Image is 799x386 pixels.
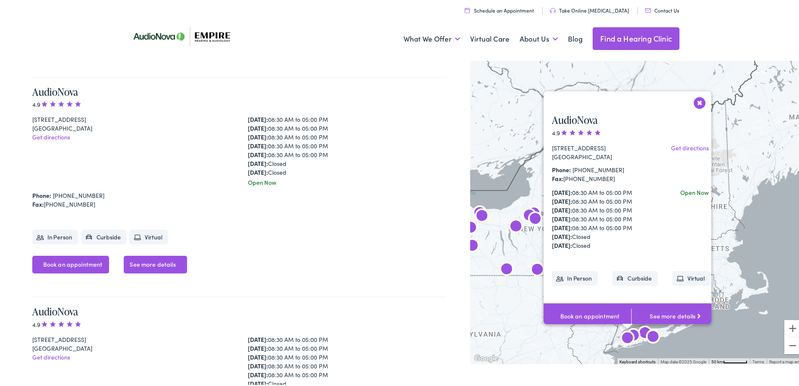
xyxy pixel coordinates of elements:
[461,217,481,237] div: AudioNova
[552,173,563,181] strong: Fax:
[552,222,572,230] strong: [DATE]:
[550,6,556,11] img: utility icon
[472,352,500,362] img: Google
[248,333,268,342] strong: [DATE]:
[130,228,168,243] li: Virtual
[631,302,719,328] a: See more details
[248,158,268,166] strong: [DATE]:
[552,269,598,284] li: In Person
[248,149,268,157] strong: [DATE]:
[525,208,545,228] div: AudioNova
[465,6,470,11] img: utility icon
[552,111,598,125] a: AudioNova
[544,302,631,328] a: Book an appointment
[709,357,750,362] button: Map Scale: 50 km per 54 pixels
[672,269,711,284] li: Virtual
[248,369,268,377] strong: [DATE]:
[612,269,658,284] li: Curbside
[519,205,539,225] div: AudioNova
[568,22,583,53] a: Blog
[248,131,268,139] strong: [DATE]:
[645,5,679,12] a: Contact Us
[643,326,663,346] div: Empire Hearing &#038; Audiology by AudioNova
[552,186,647,248] div: 08:30 AM to 05:00 PM 08:30 AM to 05:00 PM 08:30 AM to 05:00 PM 08:30 AM to 05:00 PM 08:30 AM to 0...
[248,113,447,175] div: 08:30 AM to 05:00 PM 08:30 AM to 05:00 PM 08:30 AM to 05:00 PM 08:30 AM to 05:00 PM 08:30 AM to 0...
[248,140,268,148] strong: [DATE]:
[32,318,82,327] span: 4.9
[32,122,232,131] div: [GEOGRAPHIC_DATA]
[472,205,492,225] div: AudioNova
[32,303,78,317] a: AudioNova
[552,239,572,248] strong: [DATE]:
[462,235,482,255] div: AudioNova
[550,5,629,12] a: Take Online [MEDICAL_DATA]
[661,358,706,362] span: Map data ©2025 Google
[248,378,268,386] strong: [DATE]:
[32,131,70,139] a: Get directions
[248,351,268,360] strong: [DATE]:
[619,357,656,363] button: Keyboard shortcuts
[711,358,723,362] span: 50 km
[552,164,571,172] strong: Phone:
[593,26,679,48] a: Find a Hearing Clinic
[527,259,547,279] div: AudioNova
[506,215,526,236] div: AudioNova
[470,22,510,53] a: Virtual Care
[248,342,268,351] strong: [DATE]:
[32,198,447,207] div: [PHONE_NUMBER]
[520,22,558,53] a: About Us
[617,327,638,347] div: AudioNova
[248,122,268,131] strong: [DATE]:
[53,189,104,198] a: [PHONE_NUMBER]
[552,204,572,213] strong: [DATE]:
[472,352,500,362] a: Open this area in Google Maps (opens a new window)
[248,360,268,368] strong: [DATE]:
[671,142,709,150] a: Get directions
[680,186,709,195] div: Open Now
[470,202,490,222] div: AudioNova
[552,231,572,239] strong: [DATE]:
[32,189,51,198] strong: Phone:
[32,254,109,272] a: Book an appointment
[552,151,647,160] div: [GEOGRAPHIC_DATA]
[248,113,268,122] strong: [DATE]:
[552,142,647,151] div: [STREET_ADDRESS]
[552,186,572,195] strong: [DATE]:
[32,98,82,107] span: 4.9
[497,258,517,278] div: Empire Hearing &#038; Audiology by AudioNova
[81,228,127,243] li: Curbside
[524,202,544,223] div: Empire Hearing &#038; Audiology by AudioNova
[552,195,572,204] strong: [DATE]:
[124,254,187,272] a: See more details
[552,127,602,135] span: 4.9
[403,22,460,53] a: What We Offer
[32,351,70,360] a: Get directions
[692,94,707,108] button: Close
[32,83,78,97] a: AudioNova
[645,7,651,11] img: utility icon
[573,164,624,172] a: [PHONE_NUMBER]
[32,228,78,243] li: In Person
[552,213,572,221] strong: [DATE]:
[752,358,764,362] a: Terms
[32,342,232,351] div: [GEOGRAPHIC_DATA]
[465,5,534,12] a: Schedule an Appointment
[32,113,232,122] div: [STREET_ADDRESS]
[248,166,268,175] strong: [DATE]:
[552,173,647,181] div: [PHONE_NUMBER]
[248,176,447,185] div: Open Now
[32,198,44,207] strong: Fax:
[623,325,643,345] div: AudioNova
[32,333,232,342] div: [STREET_ADDRESS]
